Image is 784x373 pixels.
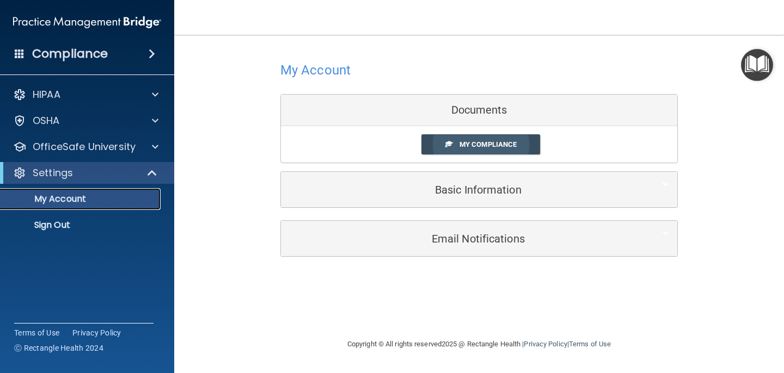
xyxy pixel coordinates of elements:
[33,166,73,179] p: Settings
[33,140,136,153] p: OfficeSafe University
[289,233,636,245] h5: Email Notifications
[14,327,59,338] a: Terms of Use
[7,220,156,231] p: Sign Out
[13,140,158,153] a: OfficeSafe University
[281,95,677,126] div: Documents
[13,11,161,33] img: PMB logo
[280,63,351,77] h4: My Account
[7,194,156,204] p: My Account
[460,140,517,148] span: My Compliance
[280,327,678,362] div: Copyright © All rights reserved 2025 @ Rectangle Health | |
[13,114,158,127] a: OSHA
[33,114,60,127] p: OSHA
[289,177,669,202] a: Basic Information
[741,49,773,81] button: Open Resource Center
[32,46,108,61] h4: Compliance
[569,340,611,348] a: Terms of Use
[13,166,158,179] a: Settings
[13,88,158,101] a: HIPAA
[33,88,60,101] p: HIPAA
[289,184,636,196] h5: Basic Information
[524,340,567,348] a: Privacy Policy
[289,226,669,251] a: Email Notifications
[14,343,103,353] span: Ⓒ Rectangle Health 2024
[72,327,121,338] a: Privacy Policy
